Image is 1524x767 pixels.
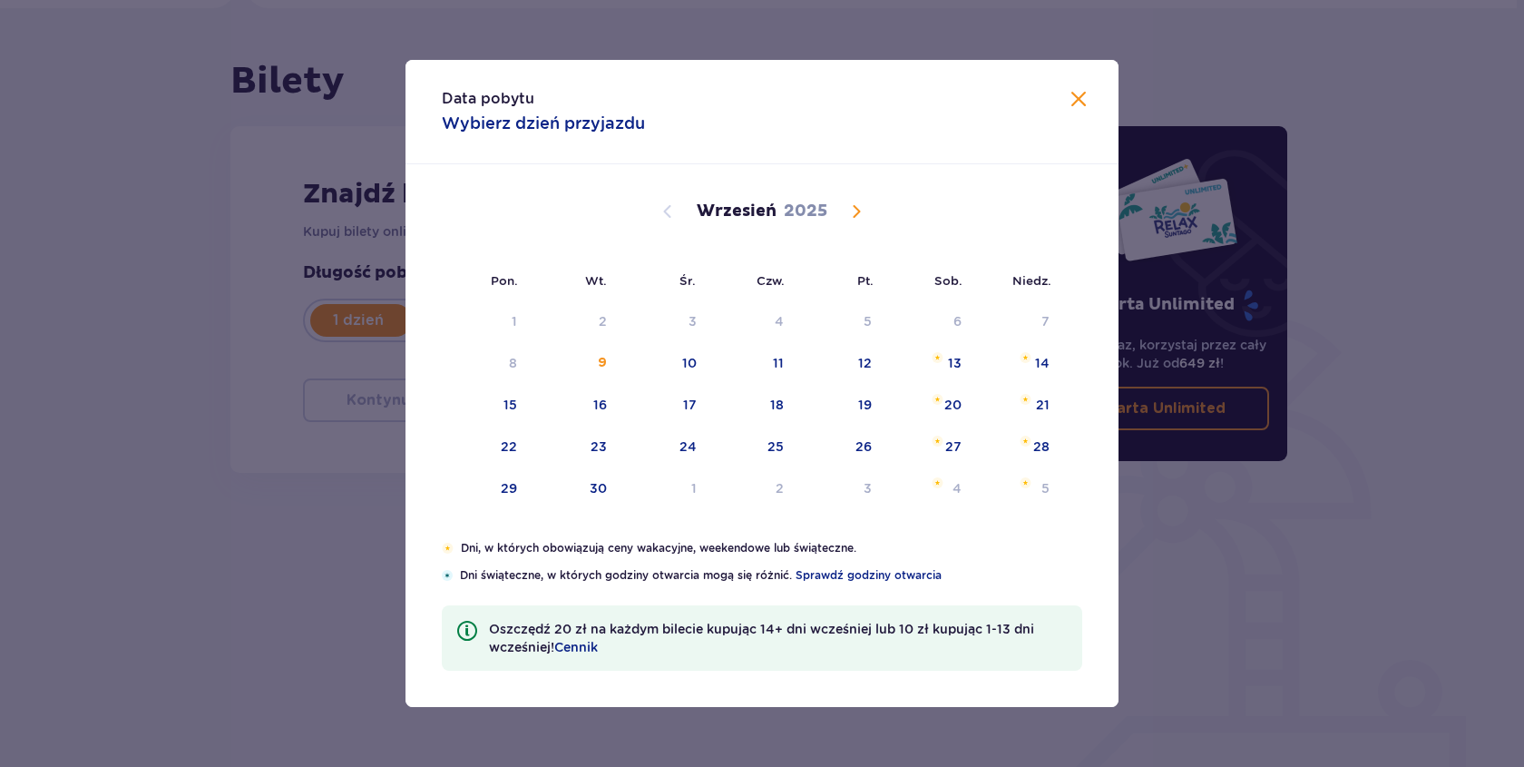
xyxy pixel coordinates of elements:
td: Not available. poniedziałek, 8 września 2025 [442,344,530,384]
div: 17 [683,396,697,414]
td: sobota, 13 września 2025 [884,344,974,384]
div: 10 [682,354,697,372]
td: Not available. sobota, 6 września 2025 [884,302,974,342]
small: Czw. [757,273,785,288]
td: czwartek, 25 września 2025 [709,428,797,467]
div: 2 [599,312,607,330]
p: Wybierz dzień przyjazdu [442,113,645,134]
td: niedziela, 14 września 2025 [974,344,1062,384]
div: 19 [858,396,872,414]
small: Śr. [679,273,696,288]
td: piątek, 26 września 2025 [796,428,884,467]
td: niedziela, 5 października 2025 [974,469,1062,509]
div: 12 [858,354,872,372]
td: środa, 17 września 2025 [620,386,709,426]
td: wtorek, 16 września 2025 [530,386,620,426]
div: 27 [945,438,962,456]
td: środa, 24 września 2025 [620,428,709,467]
td: poniedziałek, 29 września 2025 [442,469,530,509]
div: 6 [953,312,962,330]
div: 15 [503,396,517,414]
td: piątek, 19 września 2025 [796,386,884,426]
div: 20 [944,396,962,414]
div: 22 [501,438,517,456]
div: 4 [775,312,784,330]
td: piątek, 3 października 2025 [796,469,884,509]
td: niedziela, 28 września 2025 [974,428,1062,467]
td: sobota, 20 września 2025 [884,386,974,426]
div: 26 [855,438,872,456]
div: Calendar [405,164,1119,540]
div: 24 [679,438,697,456]
small: Sob. [934,273,962,288]
td: czwartek, 18 września 2025 [709,386,797,426]
td: czwartek, 2 października 2025 [709,469,797,509]
div: 25 [767,438,784,456]
div: 18 [770,396,784,414]
div: 5 [864,312,872,330]
td: środa, 1 października 2025 [620,469,709,509]
small: Pt. [857,273,874,288]
p: Wrzesień [697,201,777,222]
td: piątek, 12 września 2025 [796,344,884,384]
div: 11 [773,354,784,372]
small: Wt. [585,273,607,288]
div: 16 [593,396,607,414]
td: Not available. czwartek, 4 września 2025 [709,302,797,342]
td: sobota, 4 października 2025 [884,469,974,509]
div: 23 [591,438,607,456]
td: Not available. piątek, 5 września 2025 [796,302,884,342]
td: niedziela, 21 września 2025 [974,386,1062,426]
td: czwartek, 11 września 2025 [709,344,797,384]
div: 13 [948,354,962,372]
td: Not available. wtorek, 9 września 2025 [530,344,620,384]
td: Not available. wtorek, 2 września 2025 [530,302,620,342]
td: Not available. środa, 3 września 2025 [620,302,709,342]
div: 1 [512,312,517,330]
td: sobota, 27 września 2025 [884,428,974,467]
td: Not available. poniedziałek, 1 września 2025 [442,302,530,342]
small: Pon. [491,273,518,288]
td: poniedziałek, 15 września 2025 [442,386,530,426]
td: środa, 10 września 2025 [620,344,709,384]
div: 9 [598,354,607,372]
td: wtorek, 30 września 2025 [530,469,620,509]
small: Niedz. [1012,273,1051,288]
p: 2025 [784,201,827,222]
div: 8 [509,354,517,372]
td: wtorek, 23 września 2025 [530,428,620,467]
td: poniedziałek, 22 września 2025 [442,428,530,467]
div: 3 [689,312,697,330]
td: Not available. niedziela, 7 września 2025 [974,302,1062,342]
